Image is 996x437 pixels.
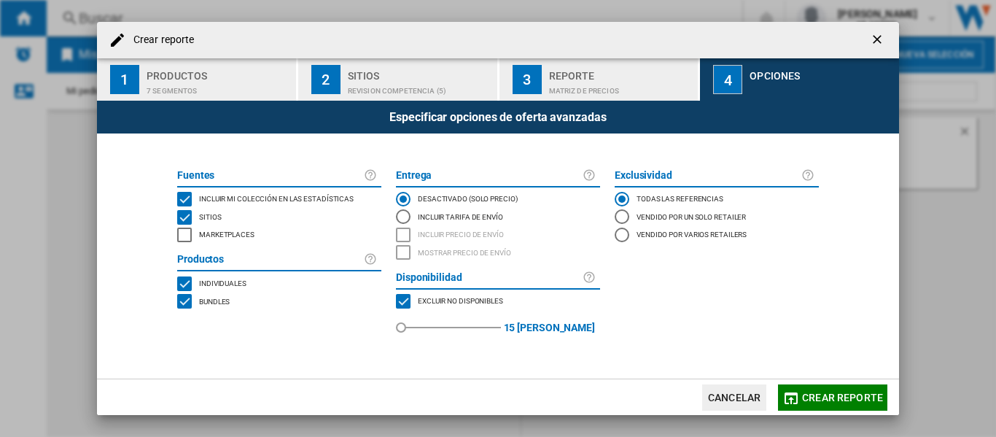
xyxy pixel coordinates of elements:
[702,384,766,411] button: Cancelar
[615,190,819,208] md-radio-button: Todas las referencias
[348,64,491,80] div: Sitios
[110,65,139,94] div: 1
[615,167,801,185] label: Exclusividad
[396,208,600,225] md-radio-button: Incluir tarifa de envío
[700,58,899,101] button: 4 Opciones
[311,65,341,94] div: 2
[298,58,499,101] button: 2 Sitios REVISION COMPETENCIA (5)
[778,384,887,411] button: Crear reporte
[177,251,364,268] label: Productos
[513,65,542,94] div: 3
[97,101,899,134] div: Especificar opciones de oferta avanzadas
[418,247,511,257] span: Mostrar precio de envío
[199,211,221,221] span: Sitios
[147,64,290,80] div: Productos
[504,310,595,345] label: 15 [PERSON_NAME]
[396,226,600,244] md-checkbox: INCLUDE DELIVERY PRICE
[147,80,290,95] div: 7 segmentos
[418,295,503,305] span: Excluir no disponibles
[713,65,742,94] div: 4
[177,208,381,226] md-checkbox: SITES
[199,228,254,239] span: Marketplaces
[870,32,887,50] ng-md-icon: getI18NText('BUTTONS.CLOSE_DIALOG')
[199,277,246,287] span: Individuales
[864,26,893,55] button: getI18NText('BUTTONS.CLOSE_DIALOG')
[396,167,583,185] label: Entrega
[396,269,583,287] label: Disponibilidad
[199,295,230,306] span: Bundles
[750,64,893,80] div: Opciones
[177,226,381,244] md-checkbox: MARKETPLACES
[177,167,364,185] label: Fuentes
[177,274,381,293] md-checkbox: SINGLE
[401,310,501,345] md-slider: red
[396,190,600,208] md-radio-button: DESACTIVADO (solo precio)
[549,64,693,80] div: Reporte
[802,392,883,403] span: Crear reporte
[396,244,600,262] md-checkbox: SHOW DELIVERY PRICE
[499,58,700,101] button: 3 Reporte Matriz de precios
[549,80,693,95] div: Matriz de precios
[615,208,819,225] md-radio-button: Vendido por un solo retailer
[177,293,381,311] md-checkbox: BUNDLES
[199,193,354,203] span: Incluir mi colección en las estadísticas
[97,58,297,101] button: 1 Productos 7 segmentos
[126,33,194,47] h4: Crear reporte
[396,293,600,311] md-checkbox: MARKETPLACES
[348,80,491,95] div: REVISION COMPETENCIA (5)
[177,190,381,209] md-checkbox: INCLUDE MY SITE
[418,228,504,239] span: Incluir precio de envío
[615,226,819,244] md-radio-button: Vendido por varios retailers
